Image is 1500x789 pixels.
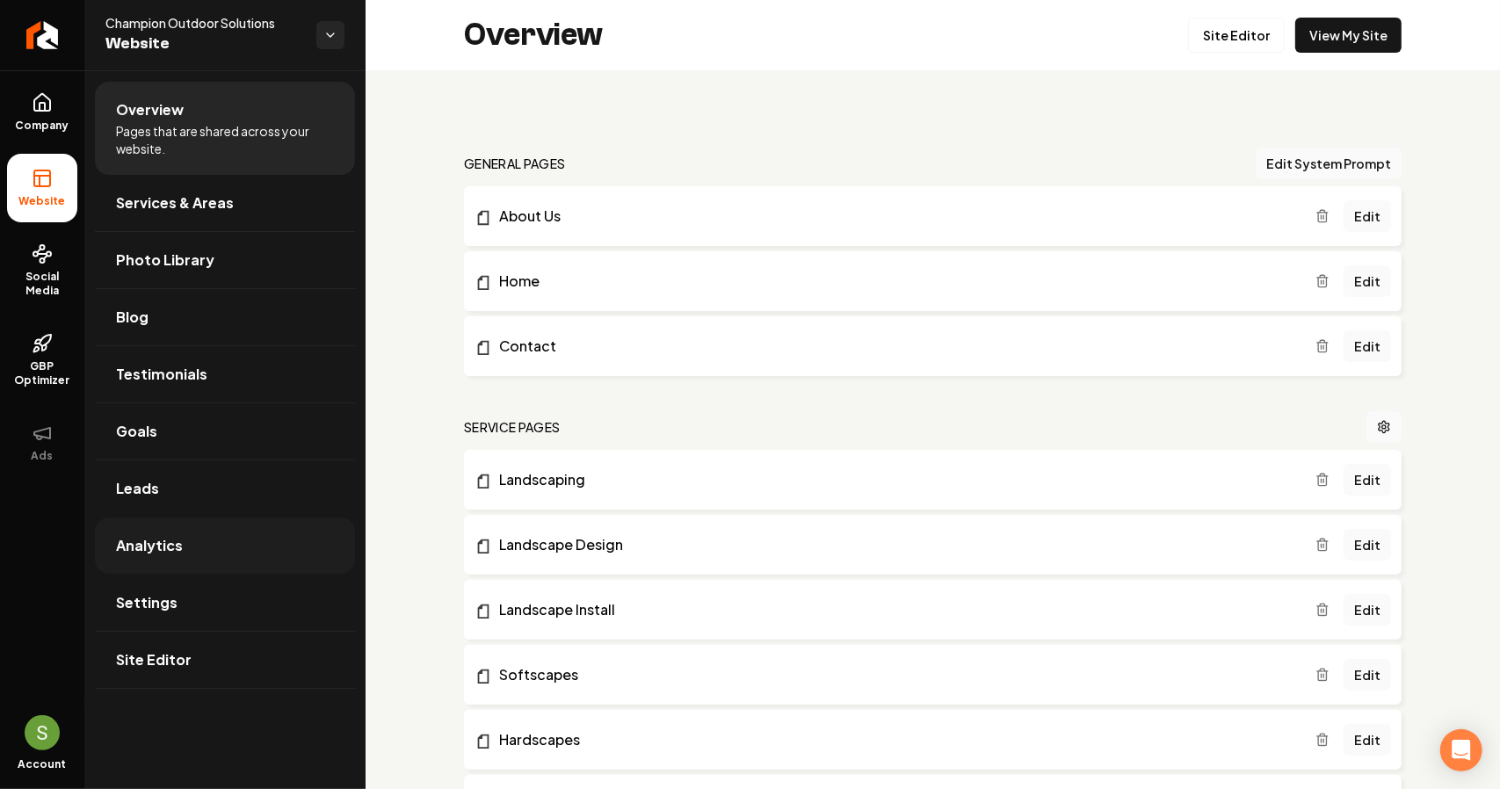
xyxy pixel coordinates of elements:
[95,518,355,574] a: Analytics
[1344,724,1391,756] a: Edit
[7,270,77,298] span: Social Media
[116,364,207,385] span: Testimonials
[1344,464,1391,496] a: Edit
[95,632,355,688] a: Site Editor
[95,346,355,402] a: Testimonials
[116,250,214,271] span: Photo Library
[95,575,355,631] a: Settings
[475,664,1315,685] a: Softscapes
[116,122,334,157] span: Pages that are shared across your website.
[116,592,178,613] span: Settings
[7,78,77,147] a: Company
[116,99,184,120] span: Overview
[95,289,355,345] a: Blog
[464,418,561,436] h2: Service Pages
[95,403,355,460] a: Goals
[1344,330,1391,362] a: Edit
[95,175,355,231] a: Services & Areas
[116,307,149,328] span: Blog
[7,319,77,402] a: GBP Optimizer
[25,449,61,463] span: Ads
[1188,18,1285,53] a: Site Editor
[116,535,183,556] span: Analytics
[18,757,67,771] span: Account
[475,271,1315,292] a: Home
[1344,594,1391,626] a: Edit
[1344,265,1391,297] a: Edit
[475,729,1315,750] a: Hardscapes
[1344,529,1391,561] a: Edit
[475,469,1315,490] a: Landscaping
[25,715,60,750] img: Sales Champion
[7,359,77,387] span: GBP Optimizer
[26,21,59,49] img: Rebolt Logo
[1295,18,1402,53] a: View My Site
[7,409,77,477] button: Ads
[95,460,355,517] a: Leads
[1440,729,1482,771] div: Open Intercom Messenger
[1256,148,1402,179] button: Edit System Prompt
[116,478,159,499] span: Leads
[25,715,60,750] button: Open user button
[475,534,1315,555] a: Landscape Design
[464,18,603,53] h2: Overview
[1344,200,1391,232] a: Edit
[105,14,302,32] span: Champion Outdoor Solutions
[475,336,1315,357] a: Contact
[464,155,566,172] h2: general pages
[12,194,73,208] span: Website
[475,206,1315,227] a: About Us
[95,232,355,288] a: Photo Library
[116,192,234,214] span: Services & Areas
[116,649,192,670] span: Site Editor
[9,119,76,133] span: Company
[116,421,157,442] span: Goals
[475,599,1315,620] a: Landscape Install
[105,32,302,56] span: Website
[1344,659,1391,691] a: Edit
[7,229,77,312] a: Social Media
